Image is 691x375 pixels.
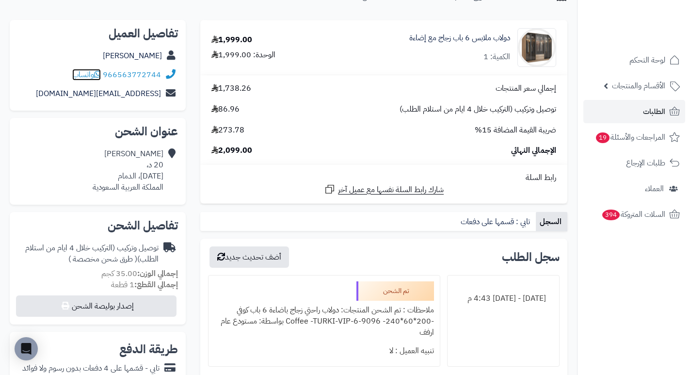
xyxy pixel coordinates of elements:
a: طلبات الإرجاع [583,151,685,175]
a: 966563772744 [103,69,161,81]
h2: تفاصيل العميل [17,28,178,39]
a: السجل [536,212,567,231]
strong: إجمالي الوزن: [137,268,178,279]
div: تنبيه العميل : لا [214,342,434,360]
a: الطلبات [583,100,685,123]
h3: سجل الطلب [502,251,560,263]
a: دولاب ملابس 6 باب زجاج مع إضاءة [409,33,510,44]
span: 394 [602,210,620,220]
button: إصدار بوليصة الشحن [16,295,177,317]
span: شارك رابط السلة نفسها مع عميل آخر [338,184,444,196]
span: السلات المتروكة [601,208,665,221]
span: 2,099.00 [211,145,252,156]
a: العملاء [583,177,685,200]
div: [DATE] - [DATE] 4:43 م [453,289,553,308]
span: 273.78 [211,125,244,136]
div: تم الشحن [356,281,434,301]
a: المراجعات والأسئلة19 [583,126,685,149]
span: إجمالي سعر المنتجات [496,83,556,94]
div: تابي - قسّمها على 4 دفعات بدون رسوم ولا فوائد [22,363,160,374]
span: طلبات الإرجاع [626,156,665,170]
a: [EMAIL_ADDRESS][DOMAIN_NAME] [36,88,161,99]
span: الإجمالي النهائي [511,145,556,156]
small: 35.00 كجم [101,268,178,279]
img: 1742132665-110103010023.1-90x90.jpg [518,28,556,67]
span: 19 [596,132,610,143]
button: أضف تحديث جديد [209,246,289,268]
span: العملاء [645,182,664,196]
a: تابي : قسمها على دفعات [457,212,536,231]
span: 86.96 [211,104,240,115]
div: Open Intercom Messenger [15,337,38,360]
div: توصيل وتركيب (التركيب خلال 4 ايام من استلام الطلب) [17,243,159,265]
a: شارك رابط السلة نفسها مع عميل آخر [324,183,444,196]
span: الطلبات [643,105,665,118]
a: واتساب [72,69,101,81]
h2: طريقة الدفع [119,343,178,355]
a: السلات المتروكة394 [583,203,685,226]
small: 1 قطعة [111,279,178,291]
div: الوحدة: 1,999.00 [211,49,275,61]
h2: عنوان الشحن [17,126,178,137]
div: ملاحظات : تم الشحن المنتجات: دولاب راحتي زجاج باضاءة 6 باب كوفي -200*60*240- Coffee -TURKI-VIP-6-... [214,301,434,342]
span: توصيل وتركيب (التركيب خلال 4 ايام من استلام الطلب) [400,104,556,115]
span: الأقسام والمنتجات [612,79,665,93]
div: [PERSON_NAME] 20 د، [DATE]، الدمام المملكة العربية السعودية [93,148,163,193]
span: ضريبة القيمة المضافة 15% [475,125,556,136]
h2: تفاصيل الشحن [17,220,178,231]
a: لوحة التحكم [583,49,685,72]
div: 1,999.00 [211,34,252,46]
strong: إجمالي القطع: [134,279,178,291]
span: 1,738.26 [211,83,251,94]
span: لوحة التحكم [629,53,665,67]
div: رابط السلة [204,172,563,183]
div: الكمية: 1 [483,51,510,63]
a: [PERSON_NAME] [103,50,162,62]
span: ( طرق شحن مخصصة ) [68,253,137,265]
span: المراجعات والأسئلة [595,130,665,144]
